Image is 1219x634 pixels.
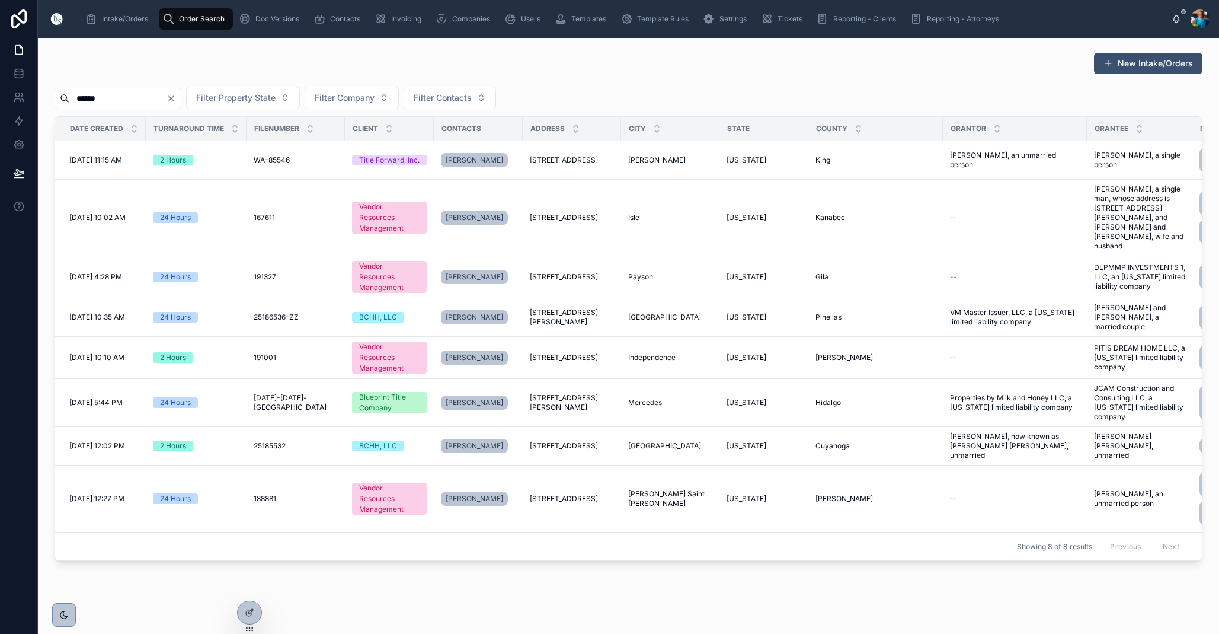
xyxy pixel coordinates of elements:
[441,439,508,453] a: [PERSON_NAME]
[815,353,936,362] a: [PERSON_NAME]
[950,494,1080,504] a: --
[179,14,225,24] span: Order Search
[153,493,239,504] a: 24 Hours
[727,155,766,165] span: [US_STATE]
[950,494,957,504] span: --
[69,213,126,222] span: [DATE] 10:02 AM
[254,441,338,451] a: 25185532
[254,213,275,222] span: 167611
[628,353,712,362] a: Independence
[530,155,598,165] span: [STREET_ADDRESS]
[352,202,427,234] a: Vendor Resources Management
[254,213,338,222] a: 167611
[69,441,139,451] a: [DATE] 12:02 PM
[446,213,503,222] span: [PERSON_NAME]
[254,155,338,165] a: WA-85546
[69,213,139,222] a: [DATE] 10:02 AM
[727,398,801,407] a: [US_STATE]
[1094,53,1202,74] button: New Intake/Orders
[441,396,508,410] a: [PERSON_NAME]
[628,489,712,508] a: [PERSON_NAME] Saint [PERSON_NAME]
[153,155,239,165] a: 2 Hours
[160,272,191,282] div: 24 Hours
[757,8,811,30] a: Tickets
[815,272,828,282] span: Gila
[446,494,503,504] span: [PERSON_NAME]
[446,313,503,322] span: [PERSON_NAME]
[530,441,614,451] a: [STREET_ADDRESS]
[160,441,186,451] div: 2 Hours
[69,155,122,165] span: [DATE] 11:15 AM
[571,14,606,24] span: Templates
[815,441,850,451] span: Cuyahoga
[69,441,125,451] span: [DATE] 12:02 PM
[254,393,338,412] a: [DATE]-[DATE]-[GEOGRAPHIC_DATA]
[153,272,239,282] a: 24 Hours
[907,8,1007,30] a: Reporting - Attorneys
[359,342,420,374] div: Vendor Resources Management
[160,493,191,504] div: 24 Hours
[69,398,139,407] a: [DATE] 5:44 PM
[950,353,957,362] span: --
[441,151,516,170] a: [PERSON_NAME]
[727,494,801,504] a: [US_STATE]
[950,151,1080,170] a: [PERSON_NAME], an unmarried person
[254,155,290,165] span: WA-85546
[727,353,801,362] a: [US_STATE]
[441,348,516,367] a: [PERSON_NAME]
[530,393,614,412] a: [STREET_ADDRESS][PERSON_NAME]
[159,8,233,30] a: Order Search
[254,353,338,362] a: 191001
[727,313,801,322] a: [US_STATE]
[815,313,842,322] span: Pinellas
[815,494,873,504] span: [PERSON_NAME]
[951,124,986,133] span: Grantor
[441,153,508,167] a: [PERSON_NAME]
[404,87,496,109] button: Select Button
[1094,151,1185,170] a: [PERSON_NAME], a single person
[778,14,802,24] span: Tickets
[628,398,662,407] span: Mercedes
[441,208,516,227] a: [PERSON_NAME]
[950,393,1080,412] a: Properties by Milk and Honey LLC, a [US_STATE] limited liability company
[950,308,1080,327] a: VM Master Issuer, LLC, a [US_STATE] limited liability company
[1094,384,1185,422] a: JCAM Construction and Consulting LLC, a [US_STATE] limited liability company
[950,272,957,282] span: --
[160,352,186,363] div: 2 Hours
[815,353,873,362] span: [PERSON_NAME]
[628,441,701,451] span: [GEOGRAPHIC_DATA]
[446,155,503,165] span: [PERSON_NAME]
[352,261,427,293] a: Vendor Resources Management
[255,14,299,24] span: Doc Versions
[441,393,516,412] a: [PERSON_NAME]
[69,272,139,282] a: [DATE] 4:28 PM
[254,313,299,322] span: 25186536-ZZ
[727,213,766,222] span: [US_STATE]
[815,213,845,222] span: Kanabec
[235,8,308,30] a: Doc Versions
[254,124,299,133] span: FileNumber
[815,494,936,504] a: [PERSON_NAME]
[352,342,427,374] a: Vendor Resources Management
[76,6,1172,32] div: scrollable content
[160,155,186,165] div: 2 Hours
[352,312,427,323] a: BCHH, LLC
[727,441,766,451] span: [US_STATE]
[530,213,614,222] a: [STREET_ADDRESS]
[441,308,516,327] a: [PERSON_NAME]
[815,272,936,282] a: Gila
[950,432,1080,460] a: [PERSON_NAME], now known as [PERSON_NAME] [PERSON_NAME], unmarried
[446,441,503,451] span: [PERSON_NAME]
[1094,343,1185,372] a: PITIS DREAM HOME LLC, a [US_STATE] limited liability company
[628,213,639,222] span: Isle
[815,155,830,165] span: King
[530,494,614,504] a: [STREET_ADDRESS]
[441,310,508,324] a: [PERSON_NAME]
[1094,303,1185,332] a: [PERSON_NAME] and [PERSON_NAME], a married couple
[530,213,598,222] span: [STREET_ADDRESS]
